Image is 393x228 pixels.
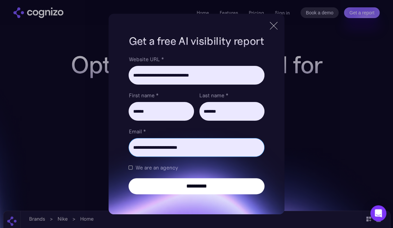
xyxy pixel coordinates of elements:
span: We are an agency [135,163,178,172]
label: First name * [129,91,194,99]
form: Brand Report Form [129,55,264,194]
label: Last name * [199,91,264,99]
h1: Get a free AI visibility report [129,34,264,48]
label: Email * [129,127,264,135]
label: Website URL * [129,55,264,63]
div: Open Intercom Messenger [370,205,386,221]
